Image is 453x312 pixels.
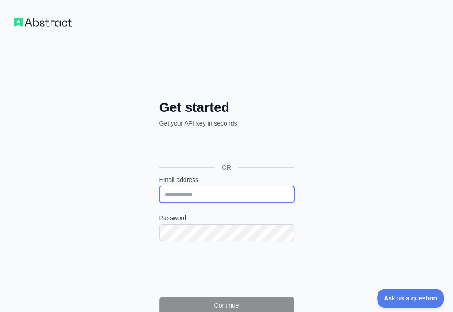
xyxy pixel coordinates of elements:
span: OR [215,163,238,172]
img: Workflow [14,18,72,27]
iframe: reCAPTCHA [159,252,294,286]
label: Email address [159,175,294,184]
iframe: Przycisk Zaloguj się przez Google [155,138,297,157]
iframe: Toggle Customer Support [377,289,444,308]
h2: Get started [159,99,294,115]
label: Password [159,213,294,222]
p: Get your API key in seconds [159,119,294,128]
